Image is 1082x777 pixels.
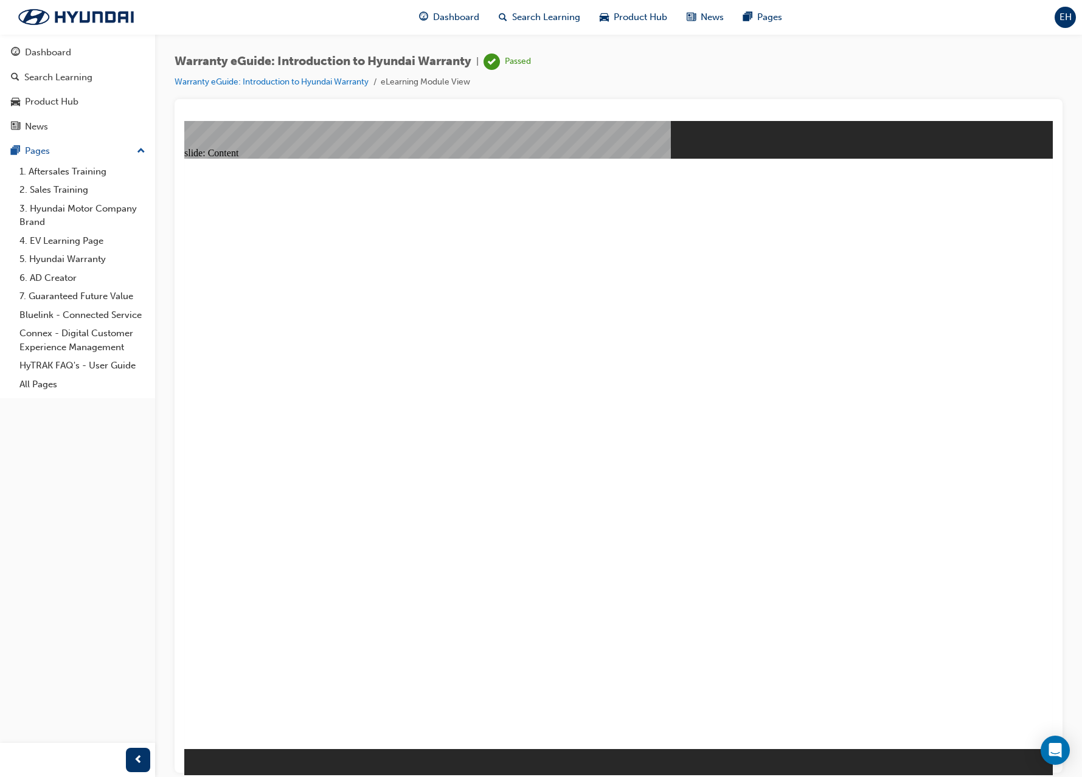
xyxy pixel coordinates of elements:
[15,375,150,394] a: All Pages
[499,10,507,25] span: search-icon
[24,71,92,85] div: Search Learning
[5,116,150,138] a: News
[489,5,590,30] a: search-iconSearch Learning
[381,75,470,89] li: eLearning Module View
[484,54,500,70] span: learningRecordVerb_PASS-icon
[6,4,146,30] img: Trak
[1059,10,1072,24] span: EH
[743,10,752,25] span: pages-icon
[25,46,71,60] div: Dashboard
[11,97,20,108] span: car-icon
[733,5,792,30] a: pages-iconPages
[1055,7,1076,28] button: EH
[175,77,369,87] a: Warranty eGuide: Introduction to Hyundai Warranty
[15,324,150,356] a: Connex - Digital Customer Experience Management
[5,140,150,162] button: Pages
[5,39,150,140] button: DashboardSearch LearningProduct HubNews
[476,55,479,69] span: |
[15,181,150,199] a: 2. Sales Training
[25,120,48,134] div: News
[11,47,20,58] span: guage-icon
[1041,736,1070,765] div: Open Intercom Messenger
[25,95,78,109] div: Product Hub
[5,66,150,89] a: Search Learning
[15,232,150,250] a: 4. EV Learning Page
[701,10,724,24] span: News
[677,5,733,30] a: news-iconNews
[600,10,609,25] span: car-icon
[409,5,489,30] a: guage-iconDashboard
[25,144,50,158] div: Pages
[15,199,150,232] a: 3. Hyundai Motor Company Brand
[11,122,20,133] span: news-icon
[5,41,150,64] a: Dashboard
[5,91,150,113] a: Product Hub
[137,143,145,159] span: up-icon
[505,56,531,67] div: Passed
[175,55,471,69] span: Warranty eGuide: Introduction to Hyundai Warranty
[512,10,580,24] span: Search Learning
[590,5,677,30] a: car-iconProduct Hub
[614,10,667,24] span: Product Hub
[757,10,782,24] span: Pages
[687,10,696,25] span: news-icon
[15,287,150,306] a: 7. Guaranteed Future Value
[15,250,150,269] a: 5. Hyundai Warranty
[11,146,20,157] span: pages-icon
[433,10,479,24] span: Dashboard
[419,10,428,25] span: guage-icon
[15,269,150,288] a: 6. AD Creator
[11,72,19,83] span: search-icon
[15,306,150,325] a: Bluelink - Connected Service
[134,753,143,768] span: prev-icon
[15,162,150,181] a: 1. Aftersales Training
[15,356,150,375] a: HyTRAK FAQ's - User Guide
